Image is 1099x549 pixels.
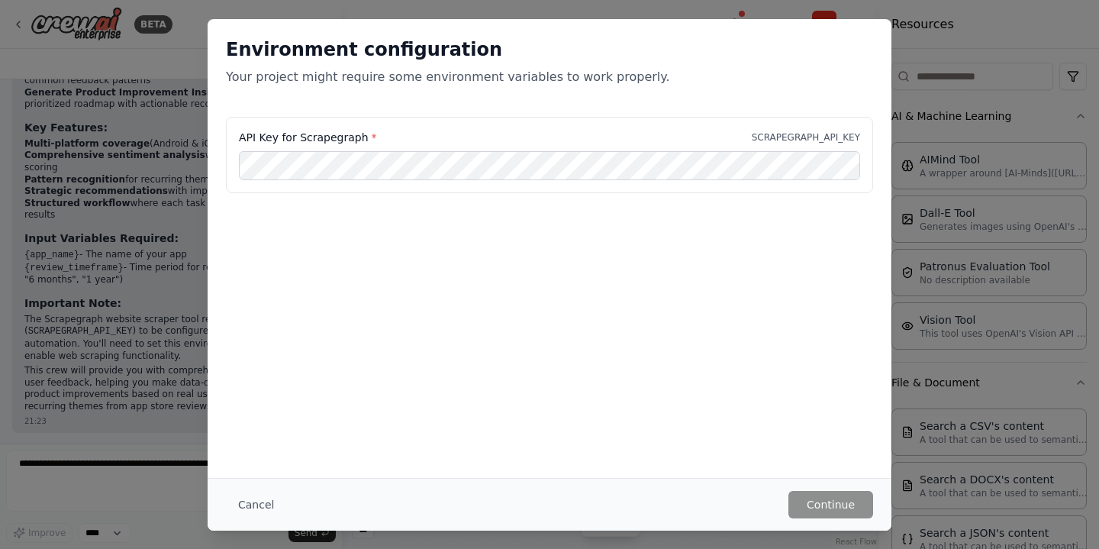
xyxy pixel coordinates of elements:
p: SCRAPEGRAPH_API_KEY [752,131,860,144]
label: API Key for Scrapegraph [239,130,377,145]
h2: Environment configuration [226,37,873,62]
button: Continue [788,491,873,518]
p: Your project might require some environment variables to work properly. [226,68,873,86]
button: Cancel [226,491,286,518]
